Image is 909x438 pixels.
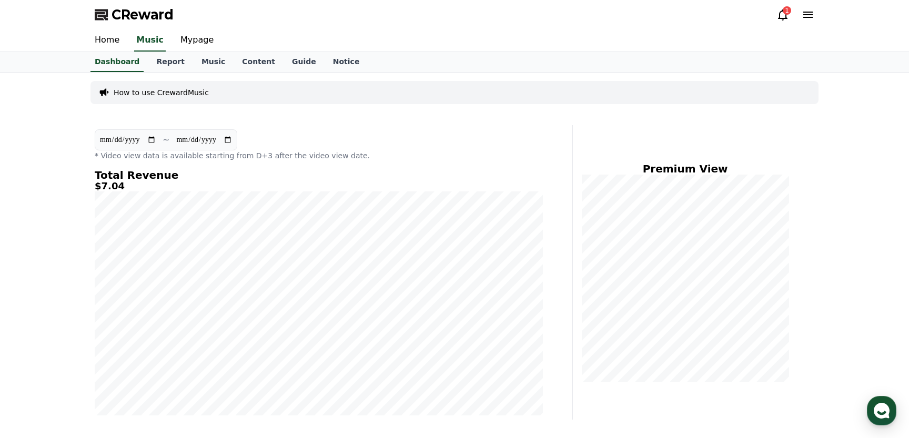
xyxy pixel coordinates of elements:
p: * Video view data is available starting from D+3 after the video view date. [95,150,543,161]
h5: $7.04 [95,181,543,191]
a: Dashboard [90,52,144,72]
a: Home [86,29,128,52]
a: 1 [776,8,789,21]
h4: Total Revenue [95,169,543,181]
a: Report [148,52,193,72]
a: Music [134,29,166,52]
p: ~ [163,134,169,146]
a: How to use CrewardMusic [114,87,209,98]
a: Content [234,52,284,72]
a: Notice [325,52,368,72]
a: Guide [284,52,325,72]
a: Music [193,52,234,72]
h4: Premium View [581,163,789,175]
span: CReward [112,6,174,23]
a: CReward [95,6,174,23]
a: Mypage [172,29,222,52]
div: 1 [783,6,791,15]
